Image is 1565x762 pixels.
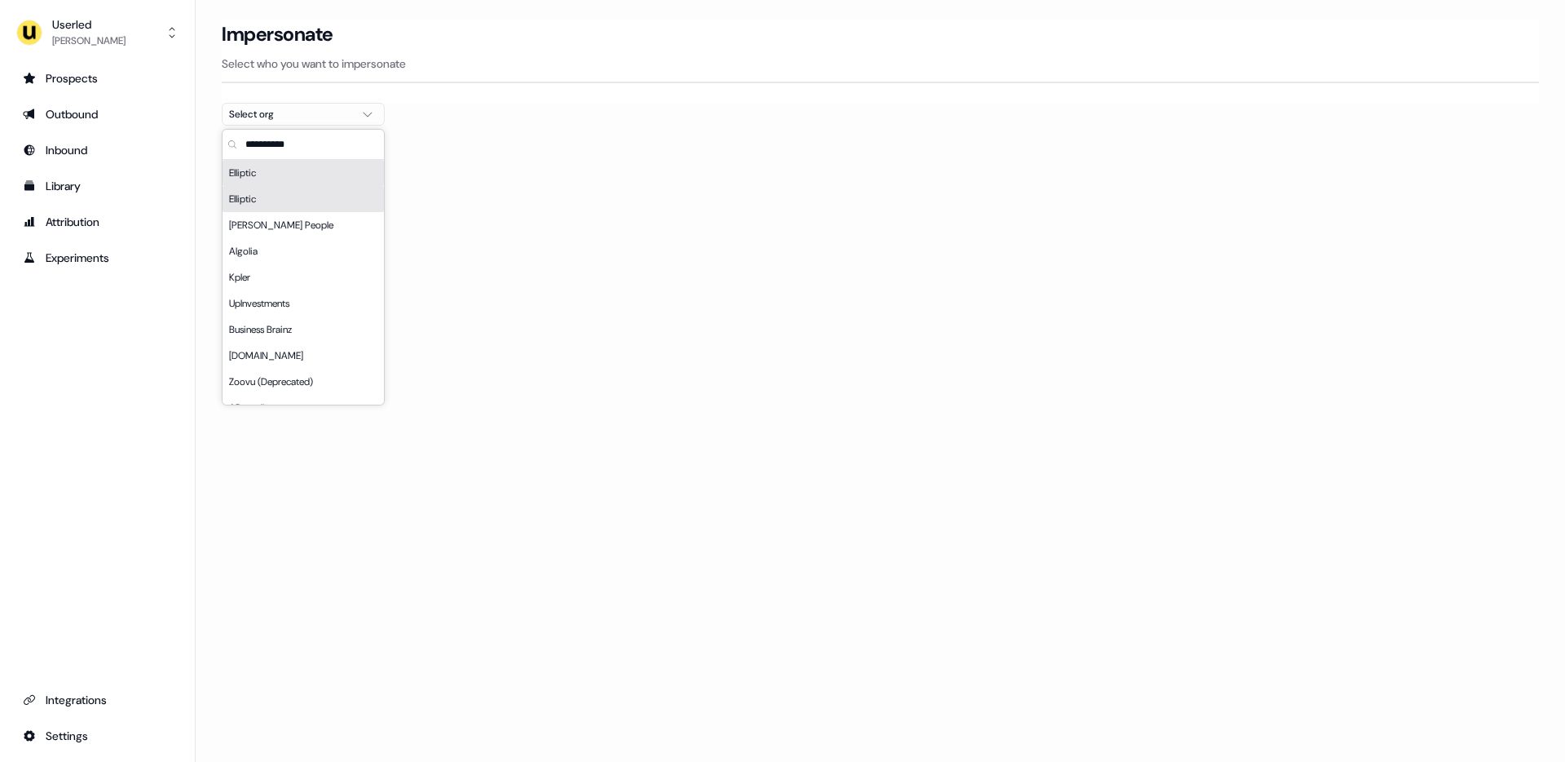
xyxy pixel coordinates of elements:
div: ADvendio [223,395,384,421]
div: Elliptic [223,186,384,212]
div: [PERSON_NAME] [52,33,126,49]
div: Kpler [223,264,384,290]
div: [DOMAIN_NAME] [223,343,384,369]
a: Go to Inbound [13,137,182,163]
a: Go to prospects [13,65,182,91]
div: Algolia [223,238,384,264]
div: Userled [52,16,126,33]
div: Suggestions [223,160,384,405]
div: Elliptic [223,160,384,186]
button: Userled[PERSON_NAME] [13,13,182,52]
div: Select org [229,106,351,122]
a: Go to attribution [13,209,182,235]
div: Outbound [23,106,172,122]
div: Zoovu (Deprecated) [223,369,384,395]
a: Go to outbound experience [13,101,182,127]
h3: Impersonate [222,22,333,47]
a: Go to experiments [13,245,182,271]
a: Go to integrations [13,687,182,713]
div: Prospects [23,70,172,86]
div: [PERSON_NAME] People [223,212,384,238]
button: Select org [222,103,385,126]
div: UpInvestments [223,290,384,317]
div: Settings [23,728,172,744]
p: Select who you want to impersonate [222,55,1539,72]
a: Go to templates [13,173,182,199]
div: Integrations [23,692,172,708]
div: Experiments [23,250,172,266]
div: Library [23,178,172,194]
a: Go to integrations [13,723,182,749]
div: Inbound [23,142,172,158]
div: Business Brainz [223,317,384,343]
div: Attribution [23,214,172,230]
